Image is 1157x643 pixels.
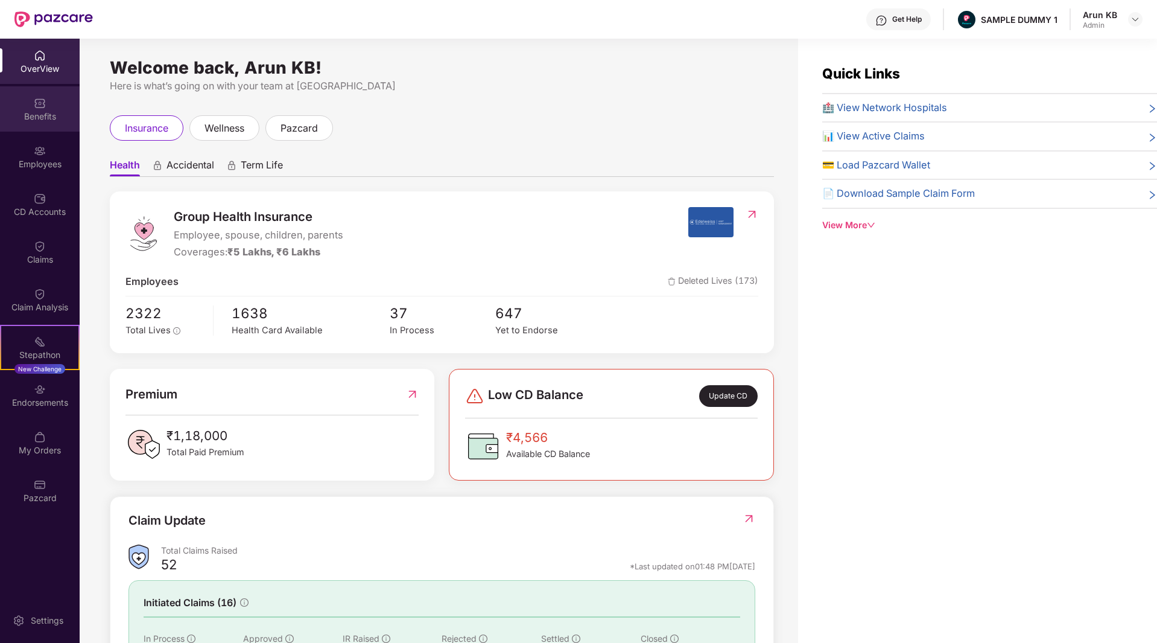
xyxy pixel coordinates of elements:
span: info-circle [285,635,294,643]
div: Settings [27,615,67,627]
span: right [1147,131,1157,144]
img: svg+xml;base64,PHN2ZyBpZD0iRW1wbG95ZWVzIiB4bWxucz0iaHR0cDovL3d3dy53My5vcmcvMjAwMC9zdmciIHdpZHRoPS... [34,145,46,157]
img: svg+xml;base64,PHN2ZyBpZD0iQ0RfQWNjb3VudHMiIGRhdGEtbmFtZT0iQ0QgQWNjb3VudHMiIHhtbG5zPSJodHRwOi8vd3... [34,193,46,205]
div: Stepathon [1,349,78,361]
span: info-circle [240,598,249,607]
img: insurerIcon [688,207,734,237]
img: deleteIcon [668,278,676,286]
span: 💳 Load Pazcard Wallet [822,158,930,173]
span: info-circle [187,635,195,643]
span: info-circle [479,635,487,643]
img: ClaimsSummaryIcon [128,545,149,569]
span: 2322 [125,302,204,324]
img: Pazcare_Alternative_logo-01-01.png [958,11,975,28]
span: 🏥 View Network Hospitals [822,100,947,116]
span: Term Life [241,159,283,176]
div: New Challenge [14,364,65,374]
span: 1638 [232,302,390,324]
span: info-circle [173,327,180,334]
span: Deleted Lives (173) [668,274,758,290]
span: ₹5 Lakhs, ₹6 Lakhs [227,246,320,258]
div: Total Claims Raised [161,545,755,556]
img: New Pazcare Logo [14,11,93,27]
div: Here is what’s going on with your team at [GEOGRAPHIC_DATA] [110,78,774,94]
div: Get Help [892,14,922,24]
img: svg+xml;base64,PHN2ZyBpZD0iUGF6Y2FyZCIgeG1sbnM9Imh0dHA6Ly93d3cudzMub3JnLzIwMDAvc3ZnIiB3aWR0aD0iMj... [34,479,46,491]
span: pazcard [281,121,318,136]
span: Quick Links [822,65,900,82]
img: svg+xml;base64,PHN2ZyBpZD0iU2V0dGluZy0yMHgyMCIgeG1sbnM9Imh0dHA6Ly93d3cudzMub3JnLzIwMDAvc3ZnIiB3aW... [13,615,25,627]
div: animation [152,160,163,171]
img: svg+xml;base64,PHN2ZyBpZD0iRGFuZ2VyLTMyeDMyIiB4bWxucz0iaHR0cDovL3d3dy53My5vcmcvMjAwMC9zdmciIHdpZH... [465,386,484,406]
span: 647 [495,302,601,324]
img: svg+xml;base64,PHN2ZyBpZD0iTXlfT3JkZXJzIiBkYXRhLW5hbWU9Ik15IE9yZGVycyIgeG1sbnM9Imh0dHA6Ly93d3cudz... [34,431,46,443]
div: Update CD [699,385,758,407]
span: 📄 Download Sample Claim Form [822,186,975,202]
div: SAMPLE DUMMY 1 [981,14,1057,25]
span: 37 [390,302,495,324]
img: svg+xml;base64,PHN2ZyB4bWxucz0iaHR0cDovL3d3dy53My5vcmcvMjAwMC9zdmciIHdpZHRoPSIyMSIgaGVpZ2h0PSIyMC... [34,336,46,348]
img: svg+xml;base64,PHN2ZyBpZD0iQmVuZWZpdHMiIHhtbG5zPSJodHRwOi8vd3d3LnczLm9yZy8yMDAwL3N2ZyIgd2lkdGg9Ij... [34,97,46,109]
img: svg+xml;base64,PHN2ZyBpZD0iRHJvcGRvd24tMzJ4MzIiIHhtbG5zPSJodHRwOi8vd3d3LnczLm9yZy8yMDAwL3N2ZyIgd2... [1130,14,1140,24]
div: Admin [1083,21,1117,30]
span: info-circle [670,635,679,643]
span: Employee, spouse, children, parents [174,228,343,243]
div: View More [822,219,1157,232]
img: svg+xml;base64,PHN2ZyBpZD0iSG9tZSIgeG1sbnM9Imh0dHA6Ly93d3cudzMub3JnLzIwMDAvc3ZnIiB3aWR0aD0iMjAiIG... [34,50,46,62]
span: info-circle [572,635,580,643]
span: insurance [125,121,168,136]
span: Accidental [166,159,214,176]
span: right [1147,188,1157,202]
img: RedirectIcon [406,385,419,404]
img: svg+xml;base64,PHN2ZyBpZD0iQ2xhaW0iIHhtbG5zPSJodHRwOi8vd3d3LnczLm9yZy8yMDAwL3N2ZyIgd2lkdGg9IjIwIi... [34,240,46,252]
div: animation [226,160,237,171]
span: right [1147,103,1157,116]
img: logo [125,216,162,252]
div: Claim Update [128,511,206,530]
span: Health [110,159,140,176]
img: PaidPremiumIcon [125,426,162,462]
span: info-circle [382,635,390,643]
span: Initiated Claims (16) [144,595,236,610]
div: Arun KB [1083,9,1117,21]
div: Yet to Endorse [495,324,601,337]
span: Total Paid Premium [166,446,244,459]
div: Health Card Available [232,324,390,337]
img: svg+xml;base64,PHN2ZyBpZD0iSGVscC0zMngzMiIgeG1sbnM9Imh0dHA6Ly93d3cudzMub3JnLzIwMDAvc3ZnIiB3aWR0aD... [875,14,887,27]
div: Coverages: [174,245,343,260]
span: Premium [125,385,177,404]
span: Group Health Insurance [174,207,343,226]
img: RedirectIcon [746,208,758,220]
span: 📊 View Active Claims [822,129,925,144]
span: ₹4,566 [506,428,590,447]
span: Total Lives [125,325,171,336]
span: ₹1,18,000 [166,426,244,446]
div: 52 [161,556,177,577]
img: CDBalanceIcon [465,428,501,464]
div: Welcome back, Arun KB! [110,63,774,72]
img: svg+xml;base64,PHN2ZyBpZD0iRW5kb3JzZW1lbnRzIiB4bWxucz0iaHR0cDovL3d3dy53My5vcmcvMjAwMC9zdmciIHdpZH... [34,383,46,395]
div: *Last updated on 01:48 PM[DATE] [630,561,755,572]
span: right [1147,160,1157,173]
span: Available CD Balance [506,447,590,461]
img: svg+xml;base64,PHN2ZyBpZD0iQ2xhaW0iIHhtbG5zPSJodHRwOi8vd3d3LnczLm9yZy8yMDAwL3N2ZyIgd2lkdGg9IjIwIi... [34,288,46,300]
span: Employees [125,274,179,290]
span: down [867,221,875,229]
img: RedirectIcon [743,513,755,525]
div: In Process [390,324,495,337]
span: wellness [204,121,244,136]
span: Low CD Balance [488,385,583,407]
